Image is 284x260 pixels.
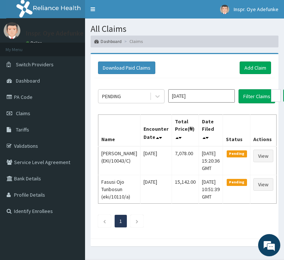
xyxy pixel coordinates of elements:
[98,61,155,74] button: Download Paid Claims
[168,89,235,103] input: Select Month and Year
[141,114,172,146] th: Encounter Date
[239,89,275,103] button: Filter Claims
[16,110,30,117] span: Claims
[26,40,44,46] a: Online
[227,150,247,157] span: Pending
[4,22,20,39] img: User Image
[172,146,199,175] td: 7,078.00
[103,218,106,224] a: Previous page
[227,179,247,186] span: Pending
[240,61,271,74] a: Add Claim
[271,89,281,102] input: Search by HMO ID
[172,175,199,203] td: 15,142.00
[98,114,141,146] th: Name
[26,30,84,37] p: Inspr. Oye Adefunke
[223,114,250,146] th: Status
[172,114,199,146] th: Total Price(₦)
[250,114,276,146] th: Actions
[253,178,273,191] a: View
[220,5,229,14] img: User Image
[98,175,141,203] td: Fasusi Ojo Tunbosun (eki/10110/a)
[135,218,139,224] a: Next page
[16,61,54,68] span: Switch Providers
[199,114,223,146] th: Date Filed
[141,175,172,203] td: [DATE]
[141,146,172,175] td: [DATE]
[102,93,121,100] div: PENDING
[199,175,223,203] td: [DATE] 10:51:39 GMT
[94,38,122,44] a: Dashboard
[16,126,29,133] span: Tariffs
[234,6,278,13] span: Inspr. Oye Adefunke
[199,146,223,175] td: [DATE] 15:20:36 GMT
[16,77,40,84] span: Dashboard
[122,38,143,44] li: Claims
[253,150,273,162] a: View
[119,218,122,224] a: Page 1 is your current page
[91,24,278,34] h1: All Claims
[98,146,141,175] td: [PERSON_NAME] (EKI/10043/C)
